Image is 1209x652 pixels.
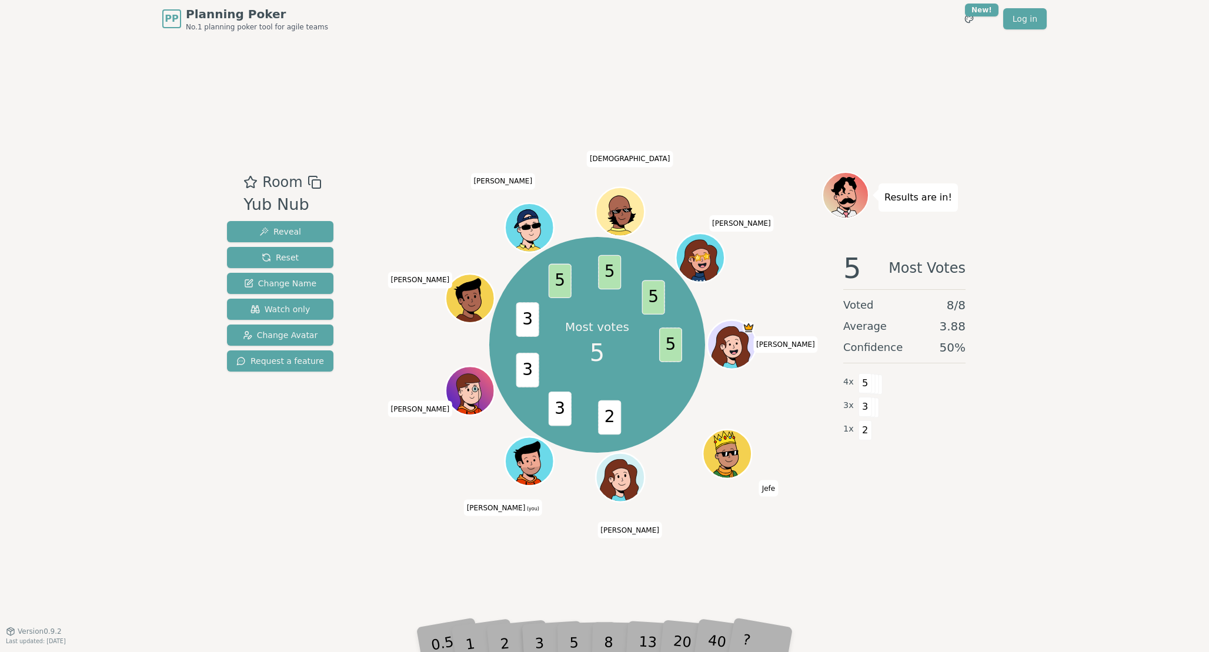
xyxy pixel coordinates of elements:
span: Confidence [843,339,903,356]
span: 5 [859,373,872,393]
span: Last updated: [DATE] [6,638,66,644]
span: 8 / 8 [947,297,966,313]
button: Reset [227,247,333,268]
a: PPPlanning PokerNo.1 planning poker tool for agile teams [162,6,328,32]
span: 5 [843,254,861,282]
button: Watch only [227,299,333,320]
span: (you) [525,506,539,511]
span: No.1 planning poker tool for agile teams [186,22,328,32]
span: 4 x [843,376,854,389]
span: Planning Poker [186,6,328,22]
span: 3 x [843,399,854,412]
span: Click to change your name [587,151,673,168]
button: Change Name [227,273,333,294]
span: Click to change your name [709,215,774,232]
span: 2 [859,420,872,440]
span: 5 [599,255,622,290]
span: Room [262,172,302,193]
span: 3.88 [939,318,966,335]
button: Request a feature [227,350,333,372]
span: Average [843,318,887,335]
span: 3 [516,353,539,387]
span: 2 [599,400,622,435]
button: New! [958,8,980,29]
span: 5 [549,264,572,299]
span: Click to change your name [759,480,779,497]
span: 3 [549,392,572,426]
span: Click to change your name [388,401,453,417]
span: Change Name [244,277,316,289]
button: Add as favourite [243,172,258,193]
span: Watch only [251,303,310,315]
span: 50 % [940,339,966,356]
span: 3 [859,397,872,417]
span: Click to change your name [597,522,662,539]
a: Log in [1003,8,1047,29]
span: Voted [843,297,874,313]
p: Most votes [565,319,629,335]
span: 1 x [843,423,854,436]
span: Click to change your name [388,272,453,289]
span: Request a feature [236,355,324,367]
span: Version 0.9.2 [18,627,62,636]
button: Reveal [227,221,333,242]
button: Click to change your avatar [507,439,553,484]
span: 5 [590,335,604,370]
span: Most Votes [889,254,966,282]
span: 5 [659,327,682,362]
span: Change Avatar [243,329,318,341]
span: 3 [516,302,539,337]
span: 5 [642,280,665,315]
span: Jon is the host [743,322,755,334]
span: PP [165,12,178,26]
button: Change Avatar [227,325,333,346]
span: Click to change your name [464,500,542,516]
span: Reveal [259,226,301,238]
button: Version0.9.2 [6,627,62,636]
div: Yub Nub [243,193,321,217]
span: Click to change your name [753,336,818,353]
span: Reset [262,252,299,263]
div: New! [965,4,998,16]
span: Click to change your name [470,173,535,190]
p: Results are in! [884,189,952,206]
